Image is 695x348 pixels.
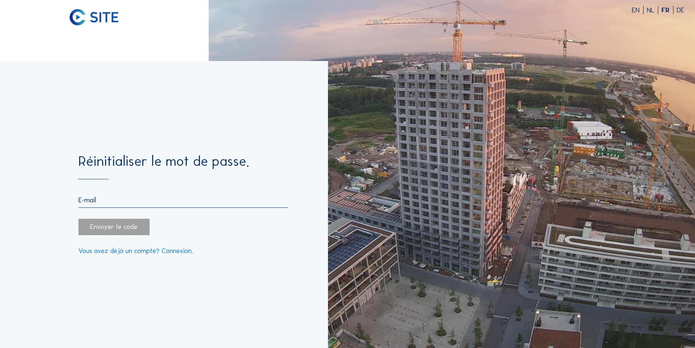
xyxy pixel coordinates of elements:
div: Réinitialiser le mot de passe. [78,154,288,179]
div: NL [647,7,658,14]
img: C-SITE logo [70,9,118,26]
div: FR [661,7,673,14]
div: EN [632,7,644,14]
input: E-mail [78,196,288,204]
a: Vous avez déjà un compte? Connexion. [78,248,193,255]
div: Envoyer le code [78,219,149,235]
div: DE [677,7,684,14]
